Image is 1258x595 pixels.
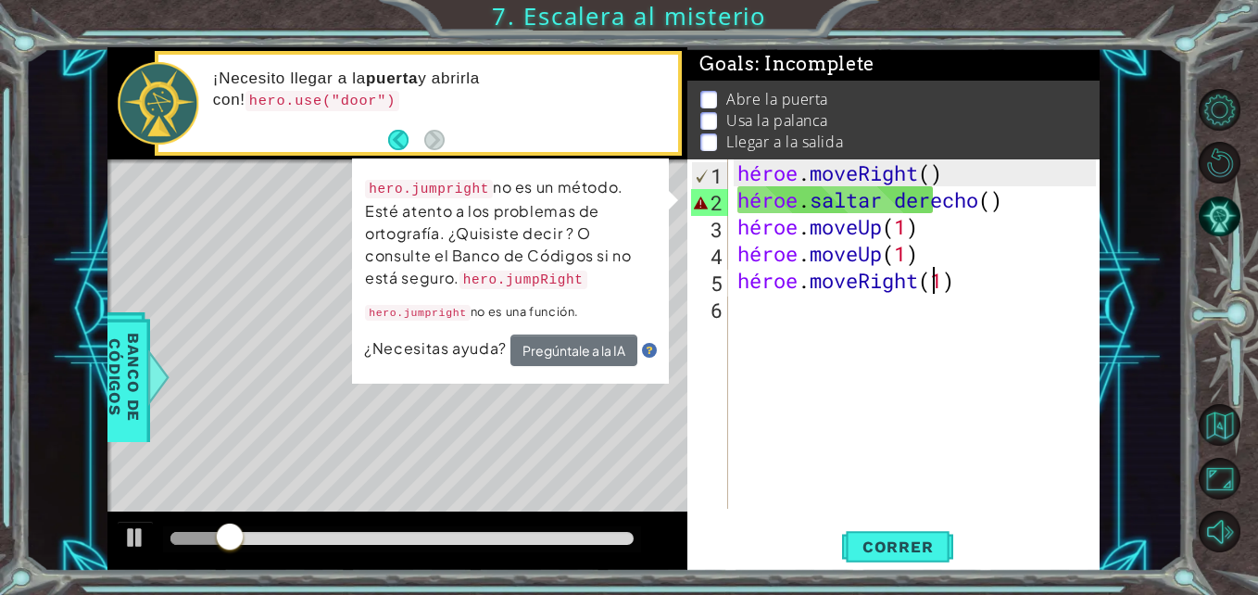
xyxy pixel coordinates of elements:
button: Volver al mapa [1199,404,1240,446]
button: Pregúntale a la IA [510,335,637,366]
font: 6 [711,297,723,323]
p: Usa la palanca [726,110,828,131]
font: 5 [711,270,723,297]
p: Abre la puerta [726,89,828,109]
span: ¿Necesitas ayuda? [364,338,509,358]
button: Mayús+Entrar: Ejecuta el código actual. [842,526,953,567]
img: Indirecta [642,343,657,358]
button: Próximo [424,130,445,150]
button: Opciones de nivel [1199,89,1240,131]
font: no es una función. [471,304,579,319]
code: hero.use("door") [245,91,399,111]
button: Maximizar el navegador [1199,458,1240,500]
button: Ctrl + P: Play [117,521,154,559]
code: hero.jumpright [365,305,471,321]
button: Nivel de reinicio [1199,142,1240,184]
font: 2 [711,189,723,216]
code: hero.jumpRight [459,271,587,289]
font: 4 [711,243,723,270]
span: Goals [699,53,874,76]
strong: puerta [366,70,418,87]
button: Sugerencia de IA [1199,196,1240,237]
button: Atrás [388,130,424,150]
span: Correr [844,538,952,556]
font: ¡Necesito llegar a la y abrirla con! [213,70,480,108]
font: 1 [711,162,723,189]
font: no es un método. Esté atento a los problemas de ortografía. ¿Quisiste decir ? O consulte el Banco... [365,177,631,287]
span: Banco de códigos [100,321,148,434]
span: : Incomplete [755,53,874,75]
code: hero.jumpright [365,180,493,198]
font: 3 [711,216,723,243]
button: Mudo [1199,511,1240,552]
p: Llegar a la salida [726,132,843,152]
a: Volver al mapa [1201,399,1258,452]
